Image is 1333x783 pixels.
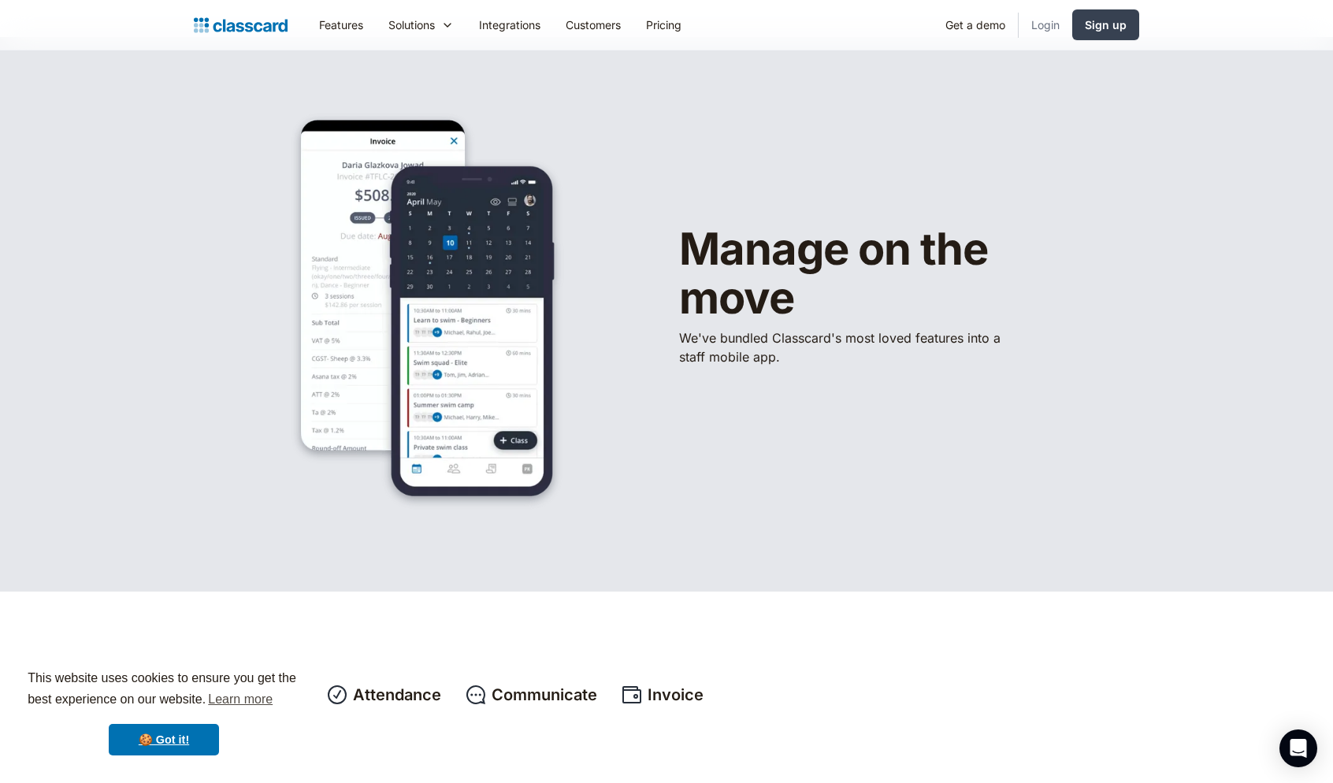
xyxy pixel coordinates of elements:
[206,688,275,711] a: learn more about cookies
[109,724,219,755] a: dismiss cookie message
[648,683,704,707] div: Invoice
[306,7,376,43] a: Features
[194,14,288,36] a: Logo
[679,225,1089,322] h1: Manage on the move
[466,7,553,43] a: Integrations
[492,683,597,707] div: Communicate
[1019,7,1072,43] a: Login
[376,7,466,43] div: Solutions
[388,17,435,33] div: Solutions
[553,7,633,43] a: Customers
[679,328,1010,366] p: We've bundled ​Classcard's most loved features into a staff mobile app.
[1072,9,1139,40] a: Sign up
[353,683,441,707] div: Attendance
[28,669,300,711] span: This website uses cookies to ensure you get the best experience on our website.
[13,654,315,770] div: cookieconsent
[1279,729,1317,767] div: Open Intercom Messenger
[1085,17,1127,33] div: Sign up
[633,7,694,43] a: Pricing
[933,7,1018,43] a: Get a demo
